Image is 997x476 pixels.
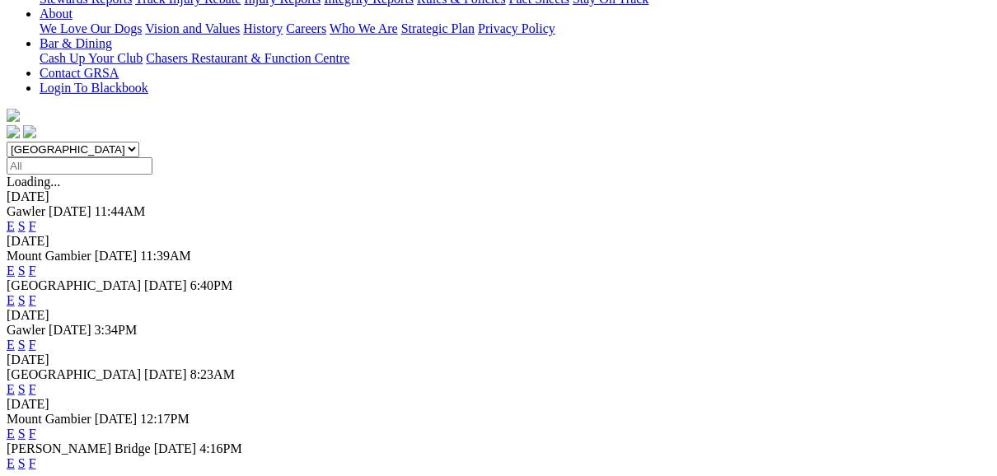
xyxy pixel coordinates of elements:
[190,278,233,292] span: 6:40PM
[95,323,138,337] span: 3:34PM
[18,456,26,470] a: S
[7,382,15,396] a: E
[95,249,138,263] span: [DATE]
[95,412,138,426] span: [DATE]
[18,382,26,396] a: S
[7,204,45,218] span: Gawler
[40,51,990,66] div: Bar & Dining
[40,7,73,21] a: About
[144,367,187,381] span: [DATE]
[29,427,36,441] a: F
[7,338,15,352] a: E
[286,21,326,35] a: Careers
[7,456,15,470] a: E
[40,21,990,36] div: About
[330,21,398,35] a: Who We Are
[7,175,60,189] span: Loading...
[49,204,91,218] span: [DATE]
[154,441,197,455] span: [DATE]
[7,293,15,307] a: E
[144,278,187,292] span: [DATE]
[145,21,240,35] a: Vision and Values
[140,412,190,426] span: 12:17PM
[7,219,15,233] a: E
[29,219,36,233] a: F
[7,278,141,292] span: [GEOGRAPHIC_DATA]
[40,36,112,50] a: Bar & Dining
[7,367,141,381] span: [GEOGRAPHIC_DATA]
[7,412,91,426] span: Mount Gambier
[18,264,26,278] a: S
[7,234,990,249] div: [DATE]
[7,249,91,263] span: Mount Gambier
[243,21,283,35] a: History
[7,323,45,337] span: Gawler
[401,21,475,35] a: Strategic Plan
[7,189,990,204] div: [DATE]
[478,21,555,35] a: Privacy Policy
[7,308,990,323] div: [DATE]
[146,51,349,65] a: Chasers Restaurant & Function Centre
[18,338,26,352] a: S
[7,157,152,175] input: Select date
[199,441,242,455] span: 4:16PM
[7,352,990,367] div: [DATE]
[29,264,36,278] a: F
[40,81,148,95] a: Login To Blackbook
[140,249,191,263] span: 11:39AM
[7,125,20,138] img: facebook.svg
[190,367,235,381] span: 8:23AM
[7,264,15,278] a: E
[23,125,36,138] img: twitter.svg
[7,441,151,455] span: [PERSON_NAME] Bridge
[7,427,15,441] a: E
[29,456,36,470] a: F
[7,109,20,122] img: logo-grsa-white.png
[29,382,36,396] a: F
[7,397,990,412] div: [DATE]
[40,21,142,35] a: We Love Our Dogs
[40,51,143,65] a: Cash Up Your Club
[18,293,26,307] a: S
[18,427,26,441] a: S
[49,323,91,337] span: [DATE]
[29,338,36,352] a: F
[95,204,146,218] span: 11:44AM
[29,293,36,307] a: F
[40,66,119,80] a: Contact GRSA
[18,219,26,233] a: S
